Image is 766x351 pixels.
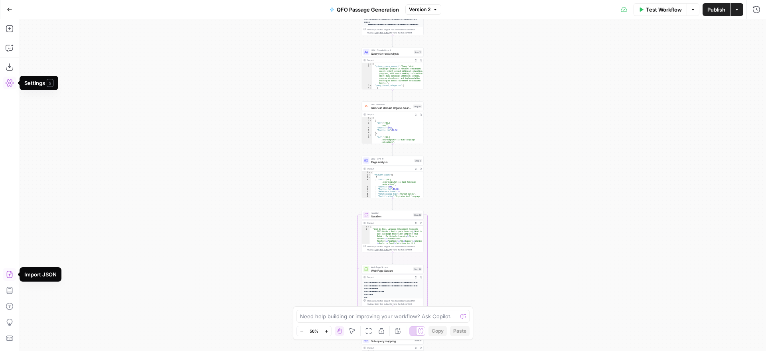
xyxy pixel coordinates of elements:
button: Test Workflow [634,3,687,16]
span: 50% [310,328,318,334]
span: Copy the output [375,248,390,251]
span: Version 2 [409,6,430,13]
span: SEO Research [371,103,412,106]
div: Output [367,221,413,225]
div: 3 [362,176,371,179]
button: Publish [703,3,730,16]
div: Step 8 [414,159,422,162]
div: 8 [362,136,372,144]
g: Edge from step_11 to step_12 [392,90,393,101]
span: Toggle code folding, rows 1 through 3 [367,226,370,228]
div: 3 [362,122,372,127]
div: 7 [362,191,371,193]
span: Semrush Domain Organic Search Pages [371,106,412,110]
div: LLM · Claude Opus 4Query fan-out analysisStep 11Output{ "primary_query_summary":"Query 'dual lang... [362,47,424,90]
span: LLM · GPT-4.1 [371,157,413,160]
span: LLM · Claude Opus 4 [371,49,412,52]
div: Step 13 [413,213,422,217]
span: Toggle code folding, rows 1 through 997 [369,117,372,120]
button: Paste [450,326,470,336]
div: 6 [362,188,371,191]
div: Step 14 [413,267,422,271]
span: QFO Passage Generation [337,6,399,14]
span: Toggle code folding, rows 2 through 43 [368,174,371,176]
div: Output [367,276,413,279]
div: This output is too large & has been abbreviated for review. to view the full content. [367,299,422,306]
span: Publish [707,6,725,14]
span: Copy the output [375,303,390,305]
div: 1 [362,172,371,174]
div: 1 [362,63,372,65]
span: Sub-query mapping [371,339,413,343]
div: LoopIterationIterationStep 13Output[ "What is Dual Language Education? Complete 2025 Guide - Part... [362,210,424,252]
span: Test Workflow [646,6,682,14]
g: Edge from step_10 to step_11 [392,35,393,47]
div: Step 12 [413,105,422,108]
div: 9 [362,144,372,146]
div: Output [367,113,413,116]
div: 2 [362,120,372,122]
div: 1 [362,226,370,228]
span: Iteration [371,211,412,215]
div: 8 [362,193,371,195]
button: Copy [428,326,447,336]
div: SEO ResearchSemrush Domain Organic Search PagesStep 12Output[ { "Url":"[URL] .com/", "Traffic":17... [362,102,424,144]
div: Output [367,346,413,349]
span: Page analysis [371,160,413,164]
div: 7 [362,134,372,136]
span: Toggle code folding, rows 2 through 6 [369,120,372,122]
img: otu06fjiulrdwrqmbs7xihm55rg9 [364,105,368,108]
span: Iteration [371,214,412,218]
span: Toggle code folding, rows 7 through 11 [369,134,372,136]
div: LLM · GPT-4.1Page analysisStep 8Output{ "relevant_pages":[ { "Url":"[URL] .com/blog/what-is-dual-... [362,156,424,198]
span: Paste [453,327,466,335]
g: Edge from step_8 to step_13 [392,198,393,210]
div: Settings [24,79,53,87]
div: 4 [362,127,372,129]
span: Query fan-out analysis [371,51,412,55]
span: Copy [432,327,444,335]
div: 4 [362,87,372,89]
button: QFO Passage Generation [325,3,404,16]
g: Edge from step_12 to step_8 [392,144,393,156]
div: 6 [362,132,372,134]
div: This output is too large & has been abbreviated for review. to view the full content. [367,245,422,251]
span: Web Page Scrape [371,266,412,269]
span: Toggle code folding, rows 1 through 44 [368,172,371,174]
span: Toggle code folding, rows 3 through 118 [369,85,372,87]
div: 4 [362,179,371,186]
button: Version 2 [405,4,441,15]
div: 5 [362,89,372,94]
div: Output [367,59,413,62]
span: Toggle code folding, rows 4 through 41 [369,87,372,89]
div: Step 11 [414,50,422,54]
span: Toggle code folding, rows 1 through 119 [369,63,372,65]
span: Web Page Scrape [371,268,412,272]
g: Edge from step_13 to step_14 [392,252,393,264]
div: 1 [362,117,372,120]
span: Copy the output [375,32,390,34]
div: 5 [362,129,372,132]
div: Import JSON [24,270,57,278]
div: 2 [362,174,371,176]
div: 2 [362,65,372,85]
span: S [47,79,53,87]
div: Output [367,167,413,170]
div: This output is too large & has been abbreviated for review. to view the full content. [367,28,422,34]
div: 3 [362,85,372,87]
span: Toggle code folding, rows 3 through 10 [368,176,371,179]
div: 5 [362,186,371,188]
div: 9 [362,195,371,203]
